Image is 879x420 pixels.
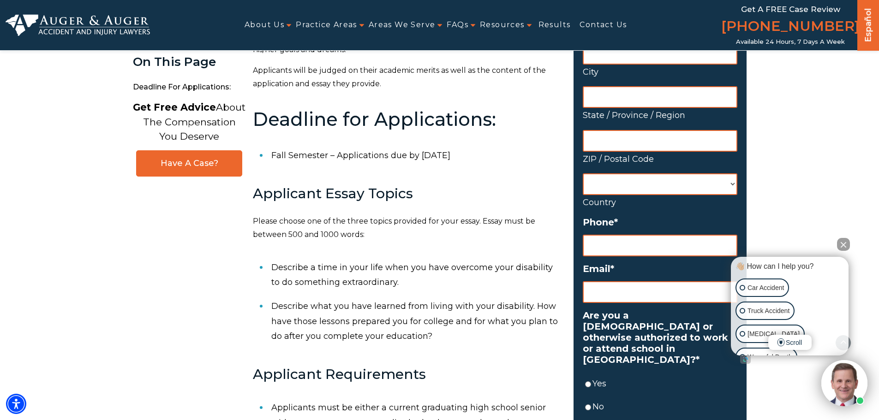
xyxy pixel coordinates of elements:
[580,15,627,35] a: Contact Us
[733,261,846,272] div: 👋🏼 How can I help you?
[592,399,737,414] label: No
[296,15,357,35] a: Practice Areas
[747,328,800,340] p: [MEDICAL_DATA]
[253,109,562,130] h2: Deadline for Applications:
[271,294,562,348] li: Describe what you have learned from living with your disability. How have those lessons prepared ...
[480,15,525,35] a: Resources
[721,16,860,38] a: [PHONE_NUMBER]
[253,367,562,382] h3: Applicant Requirements
[6,394,26,414] div: Accessibility Menu
[747,351,792,363] p: Wrongful Death
[837,238,850,251] button: Close Intaker Chat Widget
[768,335,812,350] span: Scroll
[741,5,840,14] span: Get a FREE Case Review
[740,355,751,364] a: Open intaker chat
[736,38,845,46] span: Available 24 Hours, 7 Days a Week
[592,376,737,391] label: Yes
[369,15,436,35] a: Areas We Serve
[245,15,284,35] a: About Us
[133,101,216,113] strong: Get Free Advice
[447,15,468,35] a: FAQs
[133,100,245,144] p: About The Compensation You Deserve
[253,64,562,91] p: Applicants will be judged on their academic merits as well as the content of the application and ...
[538,15,571,35] a: Results
[583,195,737,210] label: Country
[583,152,737,166] label: ZIP / Postal Code
[6,14,150,36] img: Auger & Auger Accident and Injury Lawyers Logo
[583,65,737,79] label: City
[253,215,562,242] p: Please choose one of the three topics provided for your essay. Essay must be between 500 and 1000...
[747,282,784,294] p: Car Accident
[583,217,737,228] label: Phone
[747,305,789,317] p: Truck Accident
[146,158,233,169] span: Have A Case?
[271,143,562,167] li: Fall Semester – Applications due by [DATE]
[583,108,737,123] label: State / Province / Region
[133,55,246,69] div: On This Page
[271,255,562,295] li: Describe a time in your life when you have overcome your disability to do something extraordinary.
[821,360,867,406] img: Intaker widget Avatar
[583,263,737,274] label: Email
[583,310,737,365] label: Are you a [DEMOGRAPHIC_DATA] or otherwise authorized to work or attend school in [GEOGRAPHIC_DATA]?
[253,186,562,201] h3: Applicant Essay Topics
[133,78,246,97] span: Deadline for Applications:
[136,150,242,177] a: Have A Case?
